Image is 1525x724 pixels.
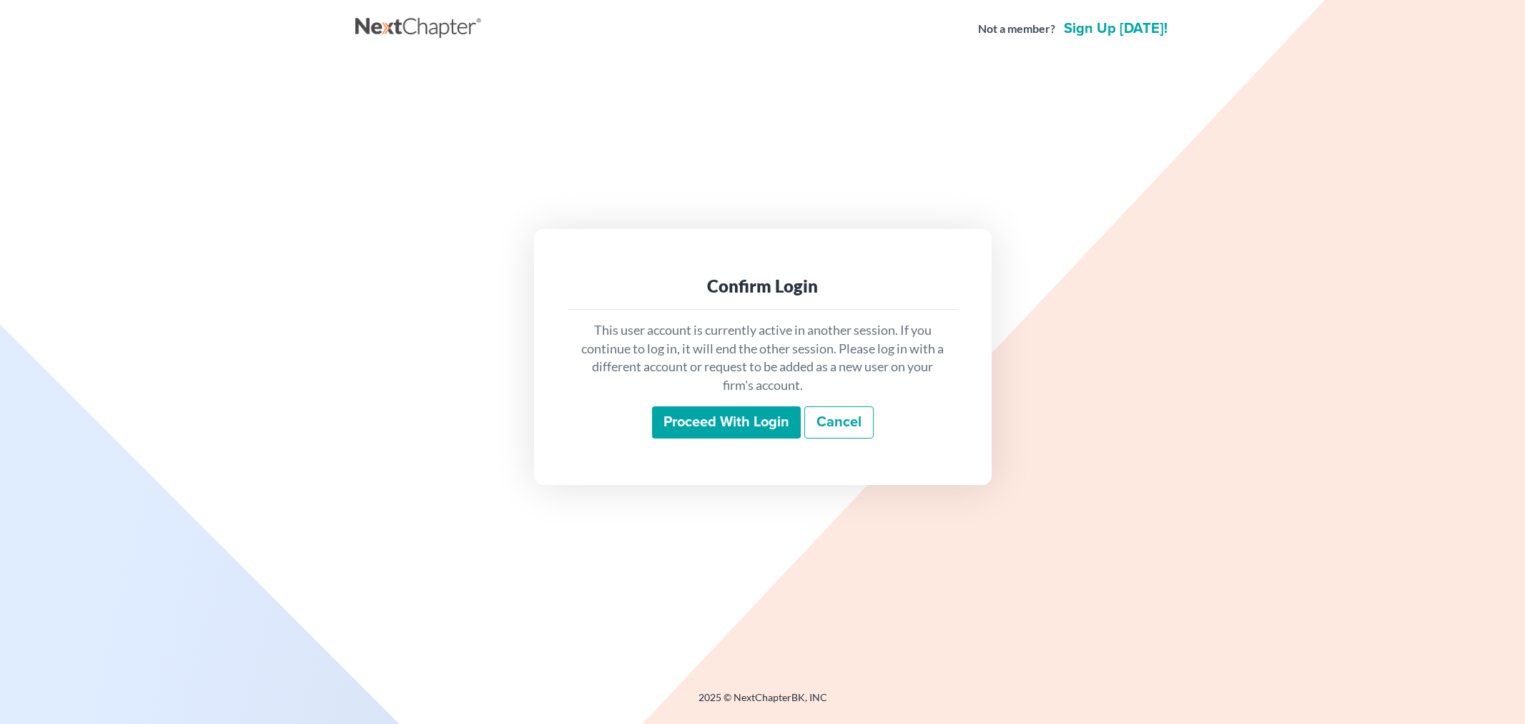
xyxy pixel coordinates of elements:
p: This user account is currently active in another session. If you continue to log in, it will end ... [580,321,946,395]
input: Proceed with login [652,406,801,439]
a: Cancel [804,406,874,439]
div: 2025 © NextChapterBK, INC [355,690,1170,716]
strong: Not a member? [978,21,1055,37]
div: Confirm Login [580,275,946,298]
a: Sign up [DATE]! [1061,21,1170,36]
